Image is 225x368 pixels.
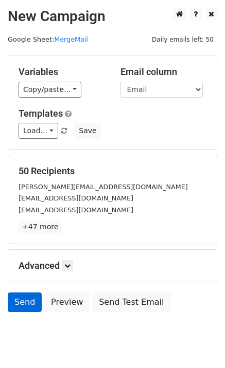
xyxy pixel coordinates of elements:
[19,108,63,119] a: Templates
[19,220,62,233] a: +47 more
[54,35,88,43] a: MergeMail
[19,206,133,214] small: [EMAIL_ADDRESS][DOMAIN_NAME]
[19,183,188,191] small: [PERSON_NAME][EMAIL_ADDRESS][DOMAIN_NAME]
[19,260,206,271] h5: Advanced
[92,292,170,312] a: Send Test Email
[19,165,206,177] h5: 50 Recipients
[19,82,81,98] a: Copy/paste...
[8,292,42,312] a: Send
[174,319,225,368] iframe: Chat Widget
[19,66,105,78] h5: Variables
[19,194,133,202] small: [EMAIL_ADDRESS][DOMAIN_NAME]
[148,35,217,43] a: Daily emails left: 50
[74,123,101,139] button: Save
[8,35,88,43] small: Google Sheet:
[44,292,90,312] a: Preview
[19,123,58,139] a: Load...
[148,34,217,45] span: Daily emails left: 50
[120,66,207,78] h5: Email column
[8,8,217,25] h2: New Campaign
